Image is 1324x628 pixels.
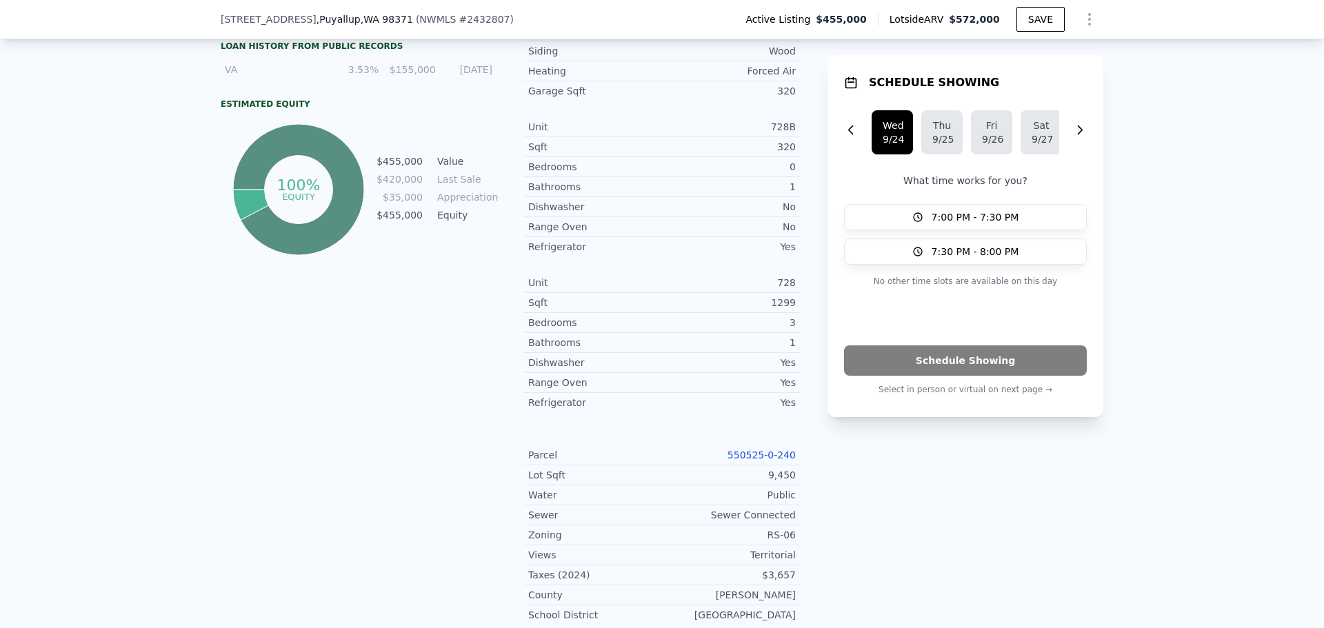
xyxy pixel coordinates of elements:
[528,296,662,310] div: Sqft
[728,449,796,460] a: 550525-0-240
[662,120,796,134] div: 728B
[662,568,796,582] div: $3,657
[844,174,1087,188] p: What time works for you?
[872,110,913,154] button: Wed9/24
[662,548,796,562] div: Territorial
[662,180,796,194] div: 1
[221,41,496,52] div: Loan history from public records
[662,508,796,522] div: Sewer Connected
[932,210,1019,224] span: 7:00 PM - 7:30 PM
[459,14,510,25] span: # 2432807
[528,568,662,582] div: Taxes (2024)
[528,488,662,502] div: Water
[1021,110,1062,154] button: Sat9/27
[662,200,796,214] div: No
[528,240,662,254] div: Refrigerator
[528,608,662,622] div: School District
[662,376,796,389] div: Yes
[662,84,796,98] div: 320
[528,548,662,562] div: Views
[932,132,952,146] div: 9/25
[361,14,413,25] span: , WA 98371
[662,140,796,154] div: 320
[528,528,662,542] div: Zoning
[221,99,496,110] div: Estimated Equity
[844,204,1087,230] button: 7:00 PM - 7:30 PM
[982,132,1001,146] div: 9/26
[883,119,902,132] div: Wed
[844,273,1087,290] p: No other time slots are available on this day
[662,276,796,290] div: 728
[1032,132,1051,146] div: 9/27
[662,336,796,350] div: 1
[282,191,315,201] tspan: equity
[528,356,662,369] div: Dishwasher
[528,276,662,290] div: Unit
[1032,119,1051,132] div: Sat
[528,120,662,134] div: Unit
[662,64,796,78] div: Forced Air
[221,12,317,26] span: [STREET_ADDRESS]
[921,110,963,154] button: Thu9/25
[982,119,1001,132] div: Fri
[816,12,867,26] span: $455,000
[376,207,423,223] td: $455,000
[376,190,423,205] td: $35,000
[662,316,796,330] div: 3
[932,245,1019,259] span: 7:30 PM - 8:00 PM
[662,160,796,174] div: 0
[844,345,1087,376] button: Schedule Showing
[844,239,1087,265] button: 7:30 PM - 8:00 PM
[662,528,796,542] div: RS-06
[528,508,662,522] div: Sewer
[662,396,796,409] div: Yes
[745,12,816,26] span: Active Listing
[869,74,999,91] h1: SCHEDULE SHOWING
[444,63,492,77] div: [DATE]
[528,160,662,174] div: Bedrooms
[434,172,496,187] td: Last Sale
[434,190,496,205] td: Appreciation
[890,12,949,26] span: Lotside ARV
[317,12,413,26] span: , Puyallup
[419,14,456,25] span: NWMLS
[528,588,662,602] div: County
[330,63,379,77] div: 3.53%
[528,44,662,58] div: Siding
[528,336,662,350] div: Bathrooms
[949,14,1000,25] span: $572,000
[883,132,902,146] div: 9/24
[971,110,1012,154] button: Fri9/26
[376,172,423,187] td: $420,000
[662,44,796,58] div: Wood
[434,154,496,169] td: Value
[434,207,496,223] td: Equity
[932,119,952,132] div: Thu
[662,608,796,622] div: [GEOGRAPHIC_DATA]
[528,448,662,462] div: Parcel
[416,12,514,26] div: ( )
[662,240,796,254] div: Yes
[662,468,796,482] div: 9,450
[225,63,322,77] div: VA
[528,140,662,154] div: Sqft
[662,488,796,502] div: Public
[387,63,435,77] div: $155,000
[528,468,662,482] div: Lot Sqft
[528,64,662,78] div: Heating
[662,588,796,602] div: [PERSON_NAME]
[277,176,320,194] tspan: 100%
[662,220,796,234] div: No
[1016,7,1065,32] button: SAVE
[528,84,662,98] div: Garage Sqft
[528,180,662,194] div: Bathrooms
[528,316,662,330] div: Bedrooms
[528,200,662,214] div: Dishwasher
[662,356,796,369] div: Yes
[528,376,662,389] div: Range Oven
[376,154,423,169] td: $455,000
[1076,6,1103,33] button: Show Options
[528,220,662,234] div: Range Oven
[844,381,1087,398] p: Select in person or virtual on next page →
[662,296,796,310] div: 1299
